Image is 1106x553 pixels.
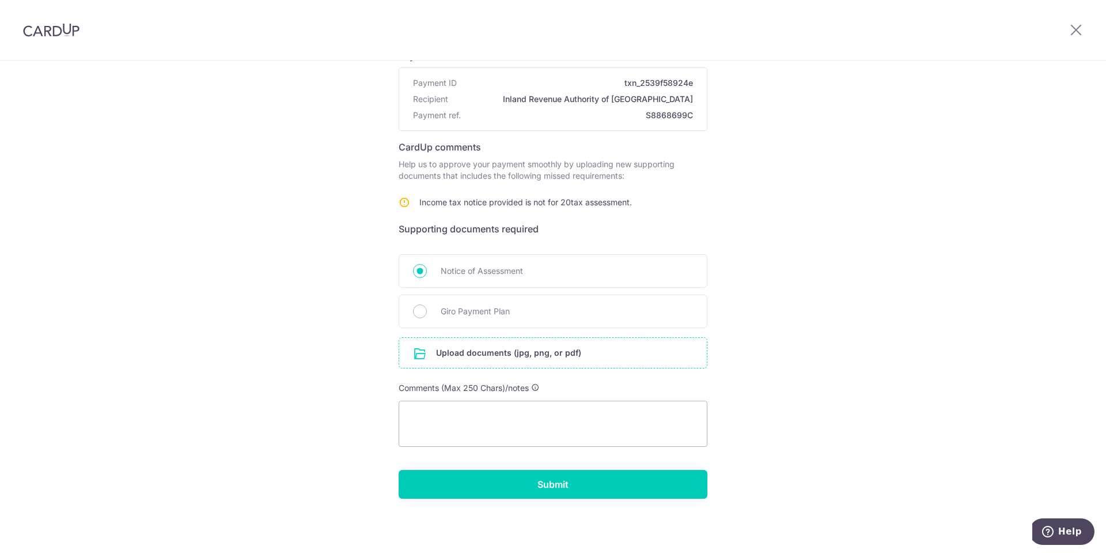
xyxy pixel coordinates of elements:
[413,77,457,89] span: Payment ID
[441,264,693,278] span: Notice of Assessment
[399,337,707,368] div: Upload documents (jpg, png, or pdf)
[399,159,707,182] p: Help us to approve your payment smoothly by uploading new supporting documents that includes the ...
[413,93,448,105] span: Recipient
[461,77,693,89] span: txn_2539f58924e
[453,93,693,105] span: Inland Revenue Authority of [GEOGRAPHIC_DATA]
[419,197,632,207] span: Income tax notice provided is not for 20tax assessment.
[399,383,529,393] span: Comments (Max 250 Chars)/notes
[23,23,79,37] img: CardUp
[399,470,707,499] input: Submit
[413,110,461,121] span: Payment ref.
[399,222,707,236] h6: Supporting documents required
[399,140,707,154] h6: CardUp comments
[1032,518,1094,547] iframe: Opens a widget where you can find more information
[465,110,693,121] span: S8868699C
[441,304,693,318] span: Giro Payment Plan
